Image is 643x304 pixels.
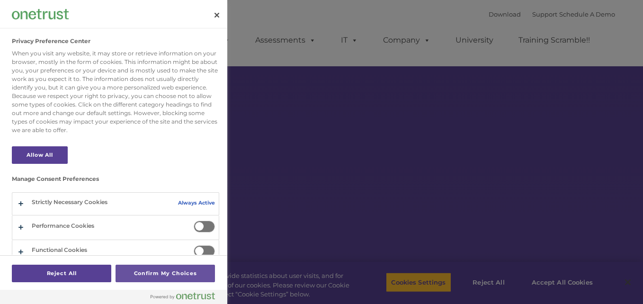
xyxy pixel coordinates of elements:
[12,38,90,45] h2: Privacy Preference Center
[151,292,215,300] img: Powered by OneTrust Opens in a new Tab
[206,5,227,26] button: Close
[116,265,215,282] button: Confirm My Choices
[12,176,219,187] h3: Manage Consent Preferences
[12,5,69,24] div: Company Logo
[12,9,69,19] img: Company Logo
[12,265,111,282] button: Reject All
[12,49,219,134] div: When you visit any website, it may store or retrieve information on your browser, mostly in the f...
[132,63,161,70] span: Last name
[12,146,68,164] button: Allow All
[151,292,223,304] a: Powered by OneTrust Opens in a new Tab
[132,101,172,108] span: Phone number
